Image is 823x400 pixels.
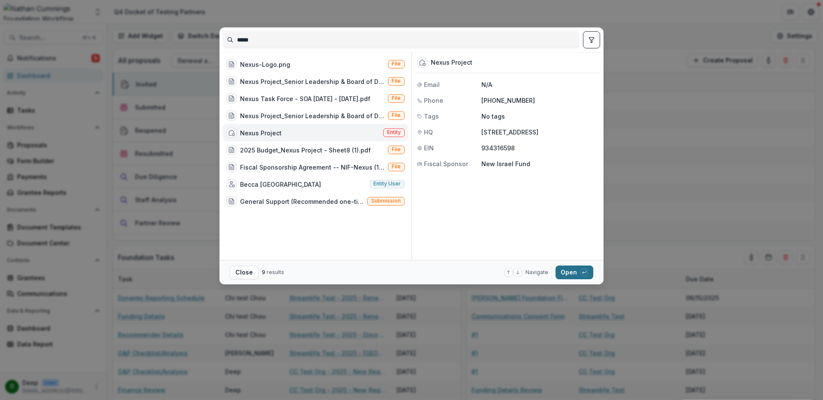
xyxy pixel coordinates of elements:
p: N/A [481,80,598,89]
div: Nexus Task Force - SOA [DATE] - [DATE].pdf [240,94,370,103]
div: Nexus Project [431,59,472,66]
span: Entity user [373,181,401,187]
p: No tags [481,112,505,121]
span: File [392,164,401,170]
span: File [392,112,401,118]
span: File [392,78,401,84]
div: Nexus-Logo.png [240,60,290,69]
span: Email [424,80,440,89]
button: toggle filters [583,31,600,48]
span: Phone [424,96,443,105]
p: 934316598 [481,143,598,152]
span: EIN [424,143,434,152]
span: results [267,269,284,275]
span: Fiscal Sponsor [424,159,468,168]
span: 9 [262,269,265,275]
p: [PHONE_NUMBER] [481,96,598,105]
div: Fiscal Sponsorship Agreement -- NIF-Nexus (1).pdf [240,163,384,172]
div: Nexus Project [240,128,282,137]
span: Navigate [526,269,548,276]
span: HQ [424,128,433,137]
button: Open [556,266,593,279]
span: Submission [371,198,401,204]
span: Entity [387,129,401,135]
div: Nexus Project_Senior Leadership & Board of Directors.pdf [240,77,384,86]
div: 2025 Budget_Nexus Project - Sheet8 (1).pdf [240,146,371,155]
div: General Support (Recommended one-time support to the Nexus Project for its comprehensive, data-dr... [240,197,364,206]
div: Nexus Project_Senior Leadership & Board of Directors (1).pdf [240,111,384,120]
button: Close [230,266,258,279]
p: [STREET_ADDRESS] [481,128,598,137]
p: New Israel Fund [481,159,598,168]
div: Becca [GEOGRAPHIC_DATA] [240,180,321,189]
span: File [392,61,401,67]
span: File [392,146,401,152]
span: File [392,95,401,101]
span: Tags [424,112,439,121]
